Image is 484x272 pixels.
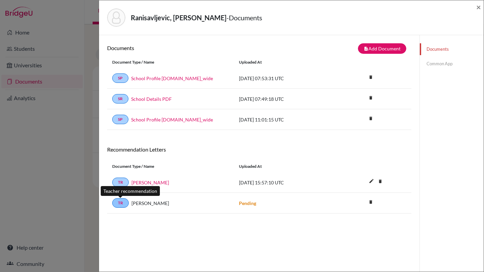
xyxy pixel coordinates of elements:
[366,72,376,82] i: delete
[420,43,484,55] a: Documents
[234,116,335,123] div: [DATE] 11:01:15 UTC
[239,200,256,206] strong: Pending
[107,163,234,169] div: Document Type / Name
[366,93,376,103] i: delete
[131,14,226,22] strong: Ranisavljevic, [PERSON_NAME]
[131,95,172,103] a: School Details PDF
[366,176,377,186] i: edit
[366,73,376,82] a: delete
[420,58,484,70] a: Common App
[131,116,213,123] a: School Profile [DOMAIN_NAME]_wide
[375,177,385,186] a: delete
[234,163,335,169] div: Uploaded at
[366,198,376,207] a: delete
[358,43,406,54] button: note_addAdd Document
[234,95,335,103] div: [DATE] 07:49:18 UTC
[112,178,129,187] a: TR
[476,2,481,12] span: ×
[366,113,376,123] i: delete
[366,114,376,123] a: delete
[131,200,169,207] span: [PERSON_NAME]
[366,94,376,103] a: delete
[476,3,481,11] button: Close
[226,14,262,22] span: - Documents
[131,179,169,186] a: [PERSON_NAME]
[107,59,234,65] div: Document Type / Name
[112,198,129,208] a: TR
[107,146,411,153] h6: Recommendation Letters
[107,45,259,51] h6: Documents
[364,46,368,51] i: note_add
[239,180,284,185] span: [DATE] 15:57:10 UTC
[112,94,128,104] a: SR
[234,75,335,82] div: [DATE] 07:53:31 UTC
[131,75,213,82] a: School Profile [DOMAIN_NAME]_wide
[366,197,376,207] i: delete
[112,73,128,83] a: SP
[366,177,377,187] button: edit
[112,115,128,124] a: SP
[234,59,335,65] div: Uploaded at
[101,186,160,196] div: Teacher recommendation
[375,176,385,186] i: delete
